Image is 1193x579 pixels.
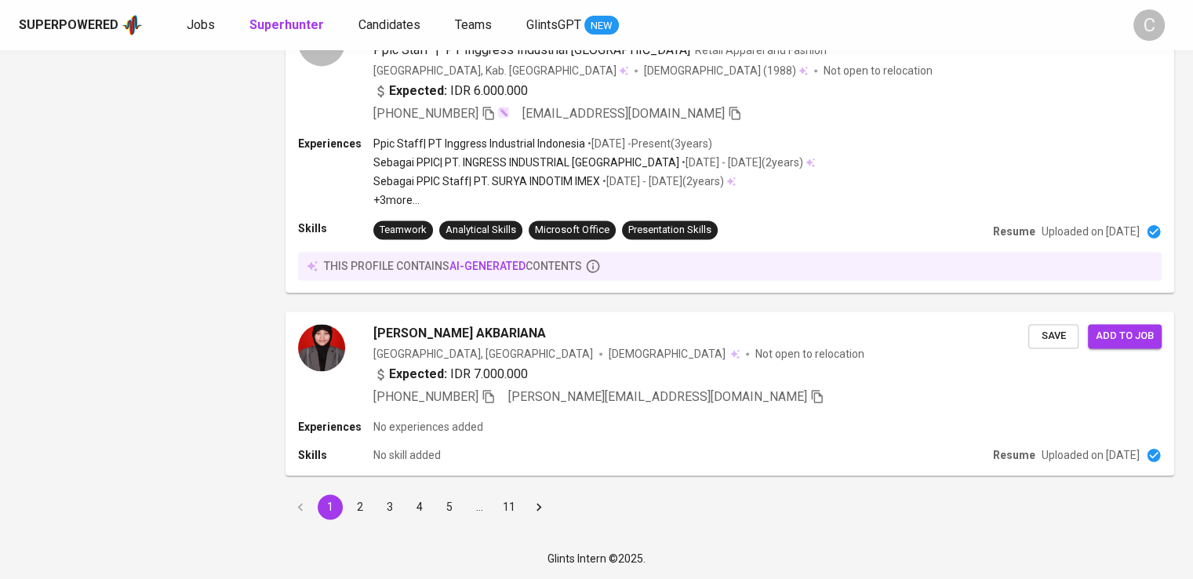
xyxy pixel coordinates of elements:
p: Uploaded on [DATE] [1042,224,1140,239]
p: Resume [993,224,1035,239]
span: Teams [455,17,492,32]
button: Go to page 2 [347,494,373,519]
a: GlintsGPT NEW [526,16,619,35]
p: Experiences [298,419,373,435]
a: [PERSON_NAME] AKBARIANA[GEOGRAPHIC_DATA], [GEOGRAPHIC_DATA][DEMOGRAPHIC_DATA] Not open to relocat... [286,311,1174,475]
div: [GEOGRAPHIC_DATA], Kab. [GEOGRAPHIC_DATA] [373,63,628,78]
span: Jobs [187,17,215,32]
button: Go to page 11 [496,494,522,519]
a: Candidates [358,16,424,35]
b: Expected: [389,82,447,100]
button: Add to job [1088,324,1162,348]
p: Ppic Staff | PT Inggress Industrial Indonesia [373,136,585,151]
span: NEW [584,18,619,34]
a: Superhunter [249,16,327,35]
div: Microsoft Office [535,223,609,238]
button: Save [1028,324,1078,348]
button: Go to page 5 [437,494,462,519]
a: Superpoweredapp logo [19,13,143,37]
p: No skill added [373,447,441,463]
div: Analytical Skills [446,223,516,238]
p: No experiences added [373,419,483,435]
p: • [DATE] - [DATE] ( 2 years ) [679,155,803,170]
button: Go to next page [526,494,551,519]
span: Retail Apparel and Fashion [695,44,827,56]
p: Sebagai PPIC Staff | PT. SURYA INDOTIM IMEX [373,173,600,189]
p: • [DATE] - [DATE] ( 2 years ) [600,173,724,189]
div: Superpowered [19,16,118,35]
div: Presentation Skills [628,223,711,238]
img: app logo [122,13,143,37]
img: ec45cab6b2fcf541a9df2bfe8f5f54e4.jpg [298,324,345,371]
p: Experiences [298,136,373,151]
p: Skills [298,220,373,236]
button: Go to page 3 [377,494,402,519]
div: … [467,499,492,515]
span: | [435,41,439,60]
span: [DEMOGRAPHIC_DATA] [609,346,728,362]
div: Teamwork [380,223,427,238]
div: IDR 6.000.000 [373,82,528,100]
div: IDR 7.000.000 [373,365,528,384]
div: [GEOGRAPHIC_DATA], [GEOGRAPHIC_DATA] [373,346,593,362]
p: Skills [298,447,373,463]
p: Not open to relocation [824,63,933,78]
p: Not open to relocation [755,346,864,362]
span: Add to job [1096,327,1154,345]
span: Candidates [358,17,420,32]
p: Resume [993,447,1035,463]
a: W[PERSON_NAME]Ppic Staff|PT Inggress Industrial [GEOGRAPHIC_DATA]Retail Apparel and Fashion[GEOGR... [286,6,1174,293]
span: [PHONE_NUMBER] [373,389,478,404]
span: AI-generated [449,260,526,272]
span: [PERSON_NAME] AKBARIANA [373,324,546,343]
nav: pagination navigation [286,494,554,519]
span: Save [1036,327,1071,345]
button: page 1 [318,494,343,519]
span: [PERSON_NAME][EMAIL_ADDRESS][DOMAIN_NAME] [508,389,807,404]
p: • [DATE] - Present ( 3 years ) [585,136,712,151]
span: [PHONE_NUMBER] [373,106,478,121]
p: Sebagai PPIC | PT. INGRESS INDUSTRIAL [GEOGRAPHIC_DATA] [373,155,679,170]
span: [EMAIL_ADDRESS][DOMAIN_NAME] [522,106,725,121]
p: Uploaded on [DATE] [1042,447,1140,463]
a: Teams [455,16,495,35]
img: magic_wand.svg [497,106,510,118]
span: [DEMOGRAPHIC_DATA] [644,63,763,78]
a: Jobs [187,16,218,35]
p: this profile contains contents [324,258,582,274]
b: Expected: [389,365,447,384]
div: C [1133,9,1165,41]
button: Go to page 4 [407,494,432,519]
div: (1988) [644,63,808,78]
p: +3 more ... [373,192,815,208]
b: Superhunter [249,17,324,32]
span: GlintsGPT [526,17,581,32]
